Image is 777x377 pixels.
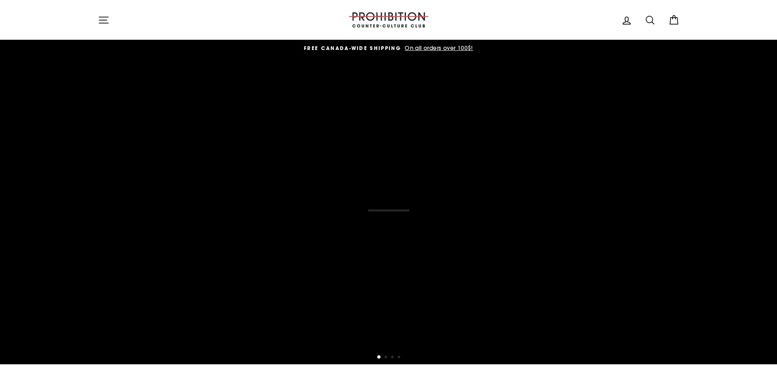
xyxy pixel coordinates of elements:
button: 1 [377,355,381,359]
img: PROHIBITION COUNTER-CULTURE CLUB [348,12,430,27]
span: On all orders over 100$! [403,44,473,52]
button: 2 [385,356,389,360]
button: 3 [391,356,395,360]
button: 4 [398,356,402,360]
span: FREE CANADA-WIDE SHIPPING [304,45,401,52]
a: FREE CANADA-WIDE SHIPPING On all orders over 100$! [100,44,677,53]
